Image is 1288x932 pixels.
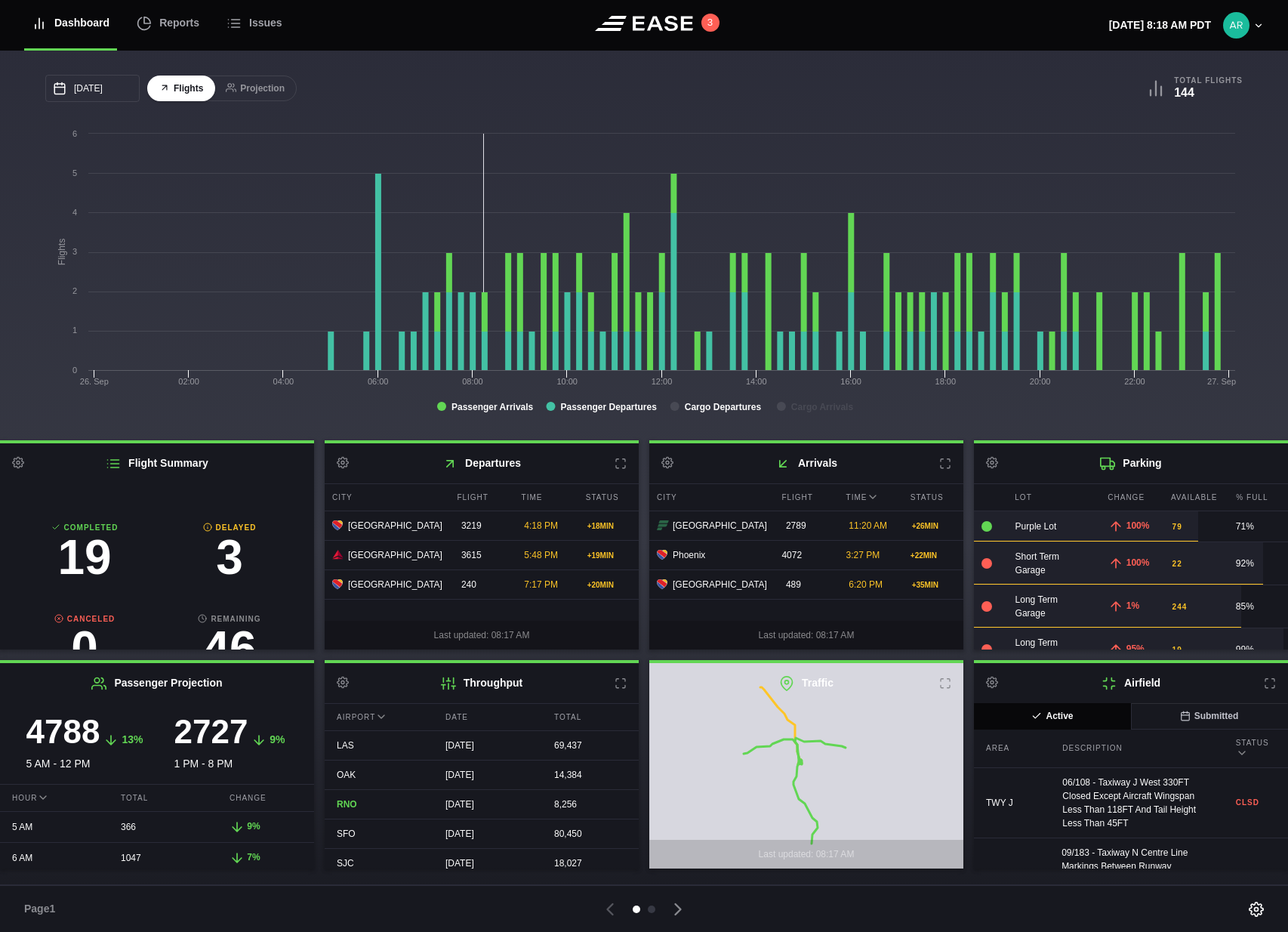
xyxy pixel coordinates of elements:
[1163,484,1225,511] div: Available
[433,819,530,848] div: [DATE]
[774,484,834,511] div: Flight
[903,484,963,511] div: Status
[701,14,719,32] button: 3
[24,901,62,917] span: Page 1
[1126,557,1150,568] span: 100%
[454,541,513,569] div: 3615
[542,731,639,760] div: 69,437
[147,76,215,102] button: Flights
[974,735,1038,761] div: Area
[157,613,302,625] b: Remaining
[247,821,260,832] span: 9%
[587,550,631,561] div: + 19 MIN
[1172,644,1182,656] b: 19
[433,849,530,878] div: [DATE]
[273,377,294,386] text: 04:00
[80,377,109,386] tspan: 26. Sep
[652,377,673,386] text: 12:00
[12,522,157,589] a: Completed19
[157,533,302,582] h3: 3
[109,813,205,841] div: 366
[578,484,639,511] div: Status
[122,733,143,745] span: 13%
[325,819,421,848] div: SFO
[846,550,880,560] span: 3:27 PM
[1015,637,1058,662] span: Long Term Surface
[839,484,899,511] div: Time
[1015,521,1057,532] span: Purple Lot
[1236,600,1280,613] div: 85%
[157,522,302,589] a: Delayed3
[542,849,639,878] div: 18,027
[325,663,639,703] h2: Throughput
[57,239,67,265] tspan: Flights
[1228,484,1288,511] div: % Full
[587,579,631,591] div: + 20 MIN
[1109,17,1211,33] p: [DATE] 8:18 AM PDT
[1236,557,1280,570] div: 92%
[325,849,421,878] div: SJC
[325,704,421,730] div: Airport
[433,704,530,730] div: Date
[542,704,639,730] div: Total
[72,168,77,177] text: 5
[673,578,767,591] span: [GEOGRAPHIC_DATA]
[673,519,767,532] span: [GEOGRAPHIC_DATA]
[12,442,302,490] h3: 68
[109,785,205,811] div: Total
[325,621,639,650] div: Last updated: 08:17 AM
[524,550,558,560] span: 5:48 PM
[157,715,302,772] div: 1 PM - 8 PM
[433,761,530,789] div: [DATE]
[157,625,302,673] h3: 46
[178,377,199,386] text: 02:00
[247,852,260,863] span: 7%
[157,613,302,680] a: Remaining46
[1236,797,1276,808] b: CLSD
[1130,703,1288,730] button: Submitted
[912,579,956,591] div: + 35 MIN
[746,377,767,386] text: 14:00
[1172,521,1182,532] b: 79
[72,326,77,335] text: 1
[542,790,639,819] div: 8,256
[1172,601,1188,613] b: 244
[935,377,957,386] text: 18:00
[72,129,77,138] text: 6
[174,715,248,748] h3: 2727
[348,578,442,591] span: [GEOGRAPHIC_DATA]
[673,548,705,562] span: Phoenix
[1223,12,1249,39] img: a24b13ddc5ef85e700be98281bdfe638
[45,75,140,102] input: mm/dd/yyyy
[325,443,639,483] h2: Departures
[1015,594,1058,619] span: Long Term Garage
[986,798,1013,808] span: TWY J
[348,519,442,532] span: [GEOGRAPHIC_DATA]
[778,570,837,599] div: 489
[974,663,1288,703] h2: Airfield
[1174,86,1194,99] b: 144
[560,402,657,412] tspan: Passenger Departures
[1100,484,1160,511] div: Change
[587,520,631,532] div: + 18 MIN
[1050,735,1211,761] div: Description
[1236,520,1280,533] div: 71%
[1207,377,1236,386] tspan: 27. Sep
[912,520,956,532] div: + 26 MIN
[1124,377,1145,386] text: 22:00
[26,715,100,748] h3: 4788
[974,703,1132,730] button: Active
[1174,76,1243,85] b: Total Flights
[791,402,854,412] tspan: Cargo Arrivals
[12,625,157,673] h3: 0
[514,484,575,511] div: Time
[454,511,513,540] div: 3219
[685,402,762,412] tspan: Cargo Departures
[12,715,157,772] div: 5 AM - 12 PM
[12,613,157,625] b: Canceled
[1126,520,1150,531] span: 100%
[542,819,639,848] div: 80,450
[12,522,157,533] b: Completed
[911,550,956,561] div: + 22 MIN
[433,731,530,760] div: [DATE]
